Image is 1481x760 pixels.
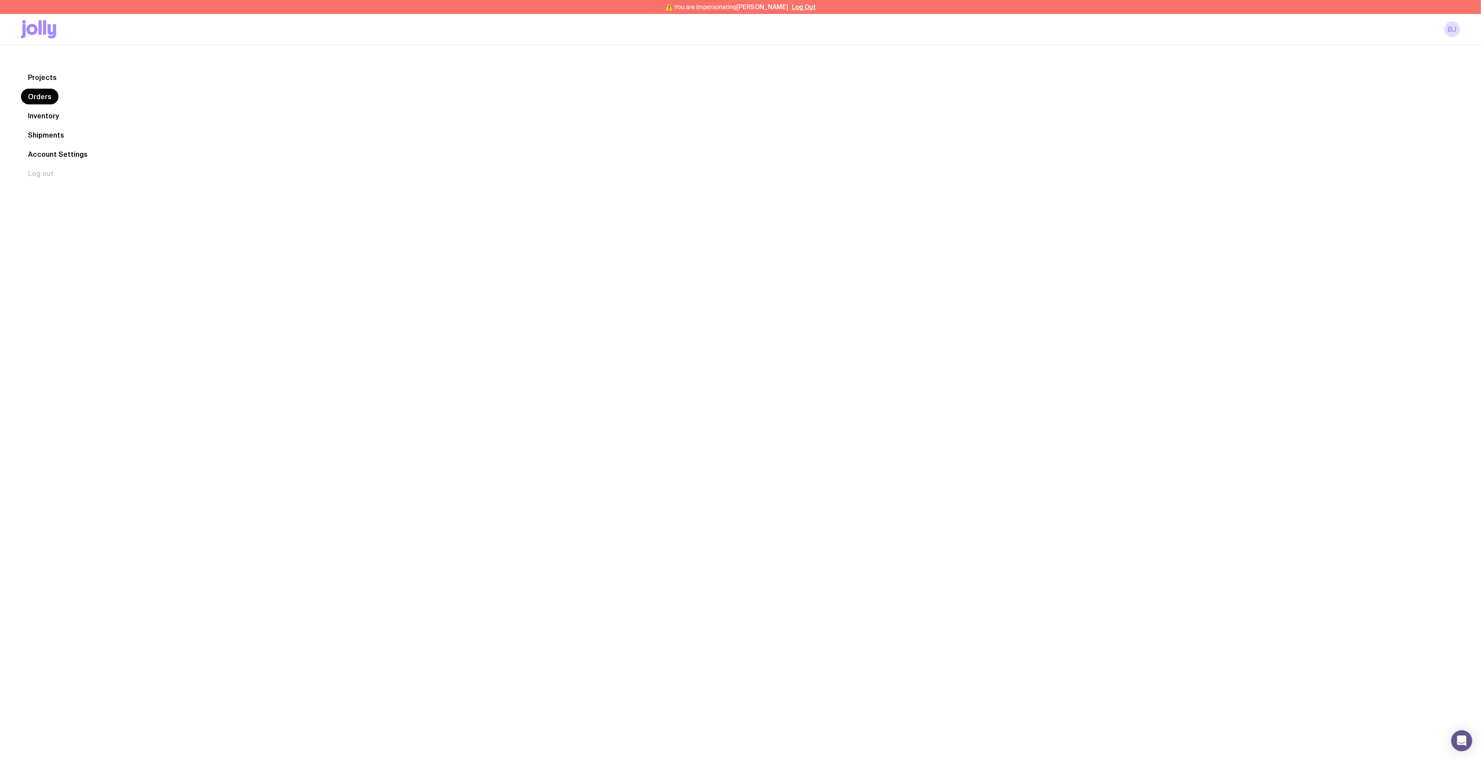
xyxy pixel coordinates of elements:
a: Orders [21,89,58,104]
a: Projects [21,69,64,85]
span: ⚠️ You are impersonating [665,3,788,10]
span: [PERSON_NAME] [736,3,788,10]
a: Inventory [21,108,66,124]
button: Log Out [792,3,816,10]
a: BJ [1444,21,1460,37]
a: Shipments [21,127,71,143]
a: Account Settings [21,146,95,162]
button: Log out [21,166,61,181]
div: Open Intercom Messenger [1451,730,1472,751]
